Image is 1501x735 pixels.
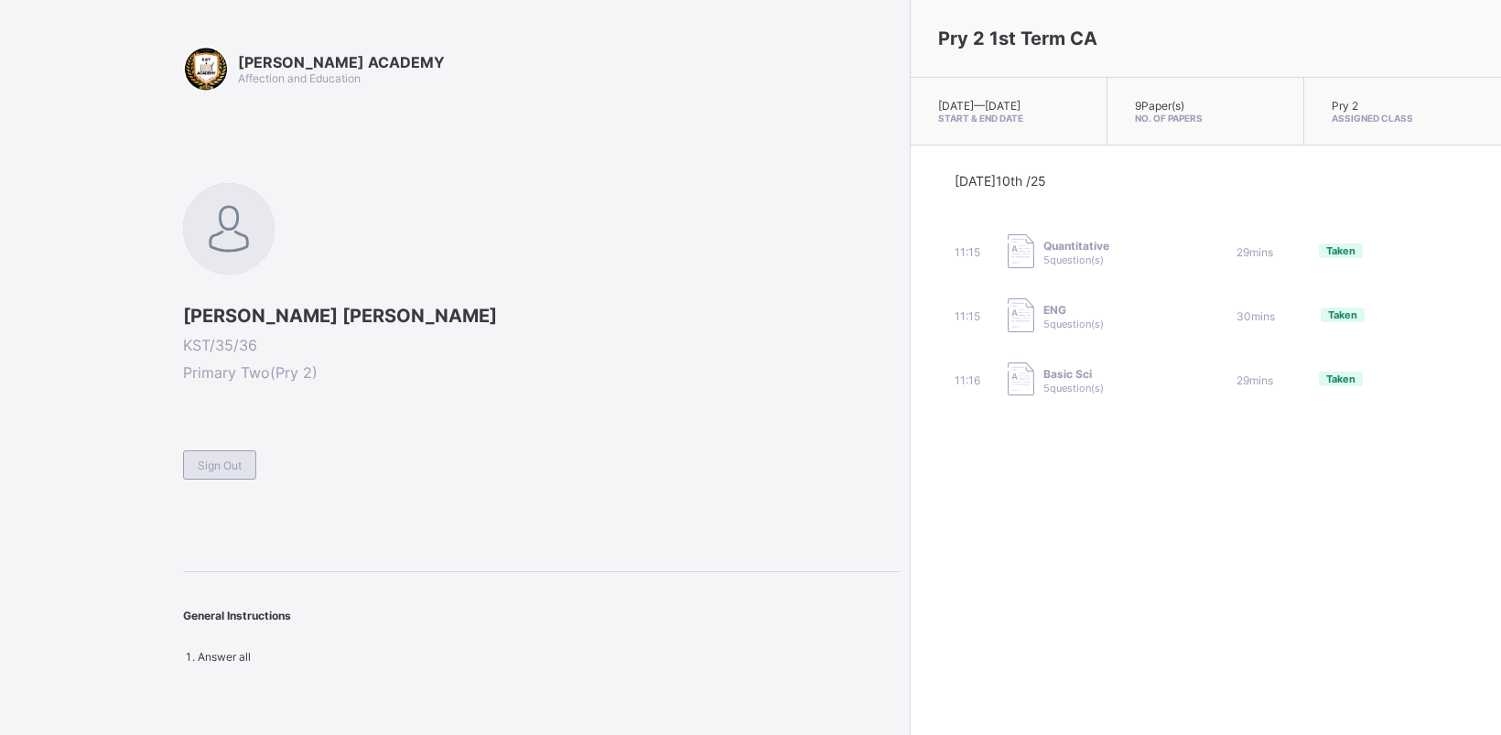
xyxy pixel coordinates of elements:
[1326,373,1355,385] span: Taken
[955,173,1046,189] span: [DATE] 10th /25
[1008,362,1034,396] img: take_paper.cd97e1aca70de81545fe8e300f84619e.svg
[955,309,980,323] span: 11:15
[1326,244,1355,257] span: Taken
[955,373,980,387] span: 11:16
[1043,239,1109,253] span: Quantitative
[238,71,361,85] span: Affection and Education
[183,336,901,354] span: KST/35/36
[1043,303,1104,317] span: ENG
[1135,99,1184,113] span: 9 Paper(s)
[1236,373,1273,387] span: 29 mins
[1332,113,1474,124] span: Assigned Class
[198,650,251,664] span: Answer all
[1008,234,1034,268] img: take_paper.cd97e1aca70de81545fe8e300f84619e.svg
[1135,113,1276,124] span: No. of Papers
[938,27,1097,49] span: Pry 2 1st Term CA
[198,459,242,472] span: Sign Out
[1236,245,1273,259] span: 29 mins
[183,609,291,622] span: General Instructions
[938,99,1020,113] span: [DATE] — [DATE]
[1043,367,1104,381] span: Basic Sci
[1043,254,1104,266] span: 5 question(s)
[938,113,1079,124] span: Start & End Date
[1043,318,1104,330] span: 5 question(s)
[1332,99,1358,113] span: Pry 2
[183,363,901,382] span: Primary Two ( Pry 2 )
[183,305,901,327] span: [PERSON_NAME] [PERSON_NAME]
[1008,298,1034,332] img: take_paper.cd97e1aca70de81545fe8e300f84619e.svg
[955,245,980,259] span: 11:15
[238,53,445,71] span: [PERSON_NAME] ACADEMY
[1328,308,1357,321] span: Taken
[1236,309,1275,323] span: 30 mins
[1043,382,1104,395] span: 5 question(s)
